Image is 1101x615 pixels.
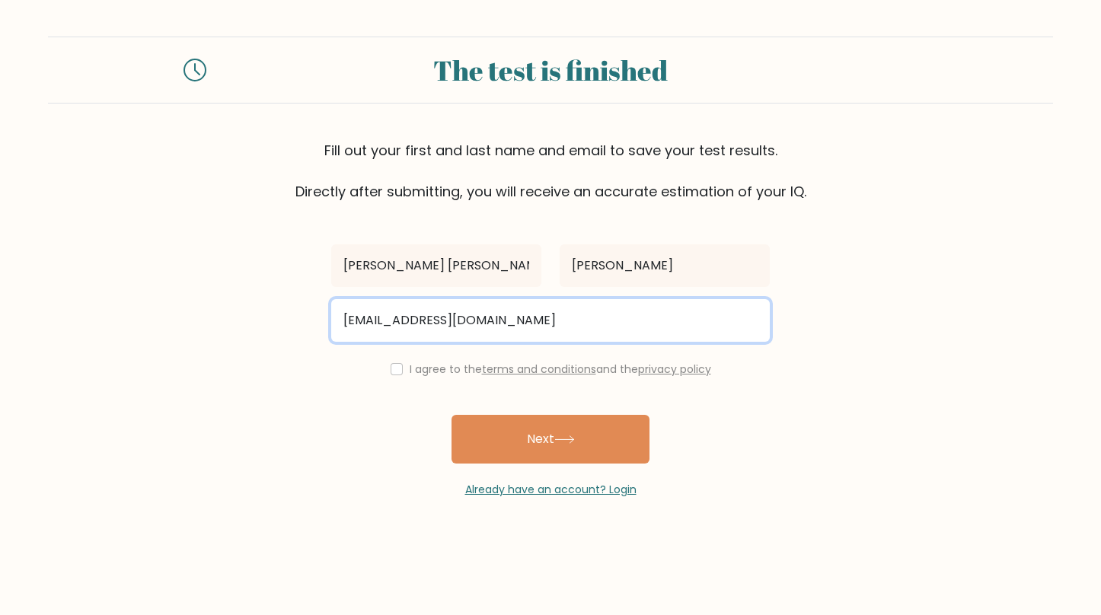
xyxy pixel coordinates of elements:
[560,244,770,287] input: Last name
[48,140,1053,202] div: Fill out your first and last name and email to save your test results. Directly after submitting,...
[331,244,541,287] input: First name
[452,415,649,464] button: Next
[638,362,711,377] a: privacy policy
[331,299,770,342] input: Email
[225,49,876,91] div: The test is finished
[482,362,596,377] a: terms and conditions
[465,482,637,497] a: Already have an account? Login
[410,362,711,377] label: I agree to the and the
